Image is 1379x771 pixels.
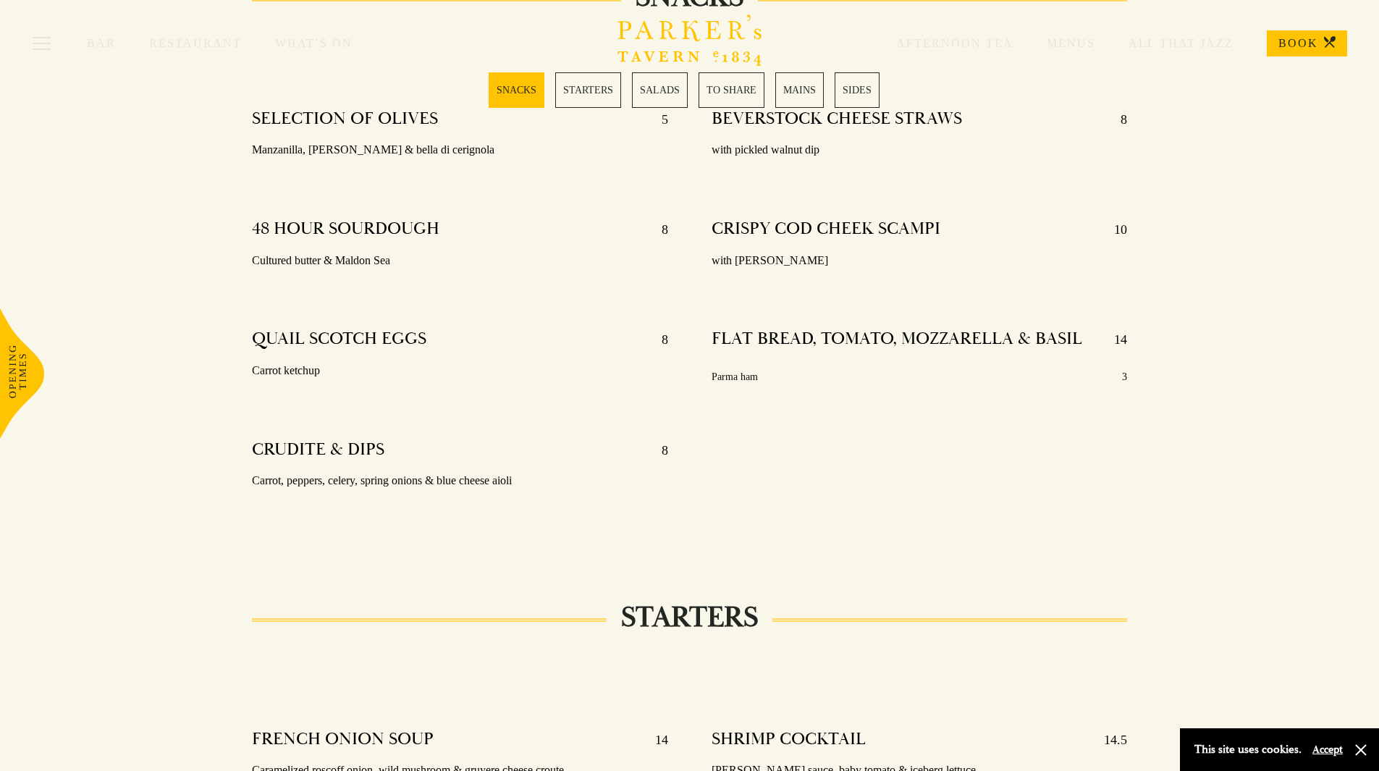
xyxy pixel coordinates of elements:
[1100,218,1127,241] p: 10
[252,471,668,492] p: Carrot, peppers, celery, spring onions & blue cheese aioli
[647,328,668,351] p: 8
[699,72,764,108] a: 4 / 6
[632,72,688,108] a: 3 / 6
[252,250,668,271] p: Cultured butter & Maldon Sea
[555,72,621,108] a: 2 / 6
[252,361,668,382] p: Carrot ketchup
[712,368,758,386] p: Parma ham
[647,218,668,241] p: 8
[712,250,1128,271] p: with [PERSON_NAME]
[641,728,668,751] p: 14
[712,218,940,241] h4: CRISPY COD CHEEK SCAMPI
[775,72,824,108] a: 5 / 6
[252,218,439,241] h4: 48 HOUR SOURDOUGH
[1194,739,1302,760] p: This site uses cookies.
[1100,328,1127,351] p: 14
[835,72,880,108] a: 6 / 6
[647,439,668,462] p: 8
[607,600,772,635] h2: STARTERS
[1354,743,1368,757] button: Close and accept
[712,328,1082,351] h4: FLAT BREAD, TOMATO, MOZZARELLA & BASIL
[252,728,434,751] h4: FRENCH ONION SOUP
[252,140,668,161] p: Manzanilla, [PERSON_NAME] & bella di cerignola
[1089,728,1127,751] p: 14.5
[1312,743,1343,757] button: Accept
[252,328,426,351] h4: QUAIL SCOTCH EGGS
[1122,368,1127,386] p: 3
[712,140,1128,161] p: with pickled walnut dip
[712,728,866,751] h4: SHRIMP COCKTAIL
[489,72,544,108] a: 1 / 6
[252,439,384,462] h4: CRUDITE & DIPS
